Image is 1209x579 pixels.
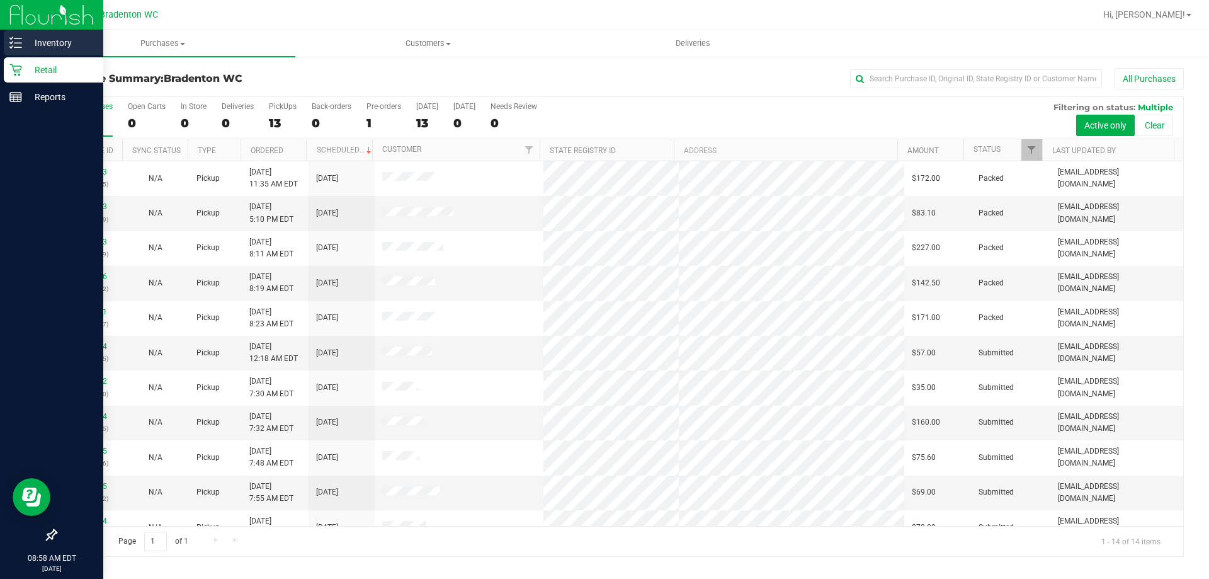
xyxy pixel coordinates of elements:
span: [DATE] [316,416,338,428]
a: Scheduled [317,146,374,154]
a: Last Updated By [1052,146,1116,155]
span: Pickup [196,277,220,289]
span: [EMAIL_ADDRESS][DOMAIN_NAME] [1058,201,1176,225]
span: $72.00 [912,522,936,534]
span: [DATE] [316,382,338,394]
span: [DATE] [316,312,338,324]
button: N/A [149,312,162,324]
span: [DATE] 8:06 AM EDT [249,515,293,539]
div: In Store [181,102,207,111]
span: Customers [296,38,560,49]
div: 13 [269,116,297,130]
span: Not Applicable [149,278,162,287]
a: Filter [1021,139,1042,161]
span: Filtering on status: [1053,102,1135,112]
span: Bradenton WC [99,9,158,20]
span: Pickup [196,312,220,324]
span: [DATE] [316,207,338,219]
span: Purchases [30,38,295,49]
span: [EMAIL_ADDRESS][DOMAIN_NAME] [1058,481,1176,505]
span: $227.00 [912,242,940,254]
div: [DATE] [416,102,438,111]
a: 11830703 [72,202,107,211]
span: $35.00 [912,382,936,394]
span: [EMAIL_ADDRESS][DOMAIN_NAME] [1058,271,1176,295]
span: Submitted [979,486,1014,498]
span: Packed [979,242,1004,254]
p: Reports [22,89,98,105]
span: [DATE] 7:32 AM EDT [249,411,293,435]
span: Not Applicable [149,453,162,462]
a: Deliveries [560,30,826,57]
th: Address [674,139,897,161]
span: [DATE] [316,277,338,289]
span: [DATE] [316,173,338,185]
button: N/A [149,486,162,498]
span: [EMAIL_ADDRESS][DOMAIN_NAME] [1058,306,1176,330]
div: PickUps [269,102,297,111]
button: N/A [149,277,162,289]
span: $69.00 [912,486,936,498]
span: [DATE] [316,347,338,359]
span: [DATE] 8:19 AM EDT [249,271,293,295]
a: 11832393 [72,238,107,246]
a: Status [973,145,1001,154]
a: Filter [519,139,540,161]
span: Submitted [979,522,1014,534]
div: 0 [312,116,351,130]
p: Inventory [22,35,98,50]
a: 11832431 [72,307,107,316]
a: State Registry ID [550,146,616,155]
a: Customer [382,145,421,154]
span: [DATE] [316,452,338,464]
span: Pickup [196,347,220,359]
span: Not Applicable [149,348,162,357]
span: Packed [979,173,1004,185]
div: 0 [128,116,166,130]
a: Ordered [251,146,283,155]
span: [DATE] [316,242,338,254]
inline-svg: Inventory [9,37,22,49]
span: [EMAIL_ADDRESS][DOMAIN_NAME] [1058,515,1176,539]
span: [EMAIL_ADDRESS][DOMAIN_NAME] [1058,341,1176,365]
span: 1 - 14 of 14 items [1091,532,1171,551]
span: [EMAIL_ADDRESS][DOMAIN_NAME] [1058,375,1176,399]
div: 0 [222,116,254,130]
button: All Purchases [1115,68,1184,89]
div: Back-orders [312,102,351,111]
span: Deliveries [659,38,727,49]
span: Pickup [196,173,220,185]
span: Pickup [196,416,220,428]
a: Type [198,146,216,155]
a: Customers [295,30,560,57]
inline-svg: Reports [9,91,22,103]
span: $172.00 [912,173,940,185]
span: [EMAIL_ADDRESS][DOMAIN_NAME] [1058,166,1176,190]
span: Bradenton WC [164,72,242,84]
span: Pickup [196,382,220,394]
button: Active only [1076,115,1135,136]
button: N/A [149,452,162,464]
a: Amount [907,146,939,155]
p: [DATE] [6,564,98,573]
input: Search Purchase ID, Original ID, State Registry ID or Customer Name... [850,69,1102,88]
span: Packed [979,277,1004,289]
div: 0 [491,116,537,130]
span: [DATE] 8:11 AM EDT [249,236,293,260]
div: 1 [366,116,401,130]
div: Open Carts [128,102,166,111]
div: [DATE] [453,102,475,111]
button: N/A [149,522,162,534]
div: 13 [416,116,438,130]
button: N/A [149,416,162,428]
span: [DATE] 7:30 AM EDT [249,375,293,399]
span: Submitted [979,452,1014,464]
a: 11832584 [72,517,107,525]
span: Not Applicable [149,488,162,496]
span: [EMAIL_ADDRESS][DOMAIN_NAME] [1058,236,1176,260]
button: Clear [1137,115,1173,136]
span: $83.10 [912,207,936,219]
a: 11832565 [72,482,107,491]
span: Pickup [196,207,220,219]
div: 0 [181,116,207,130]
